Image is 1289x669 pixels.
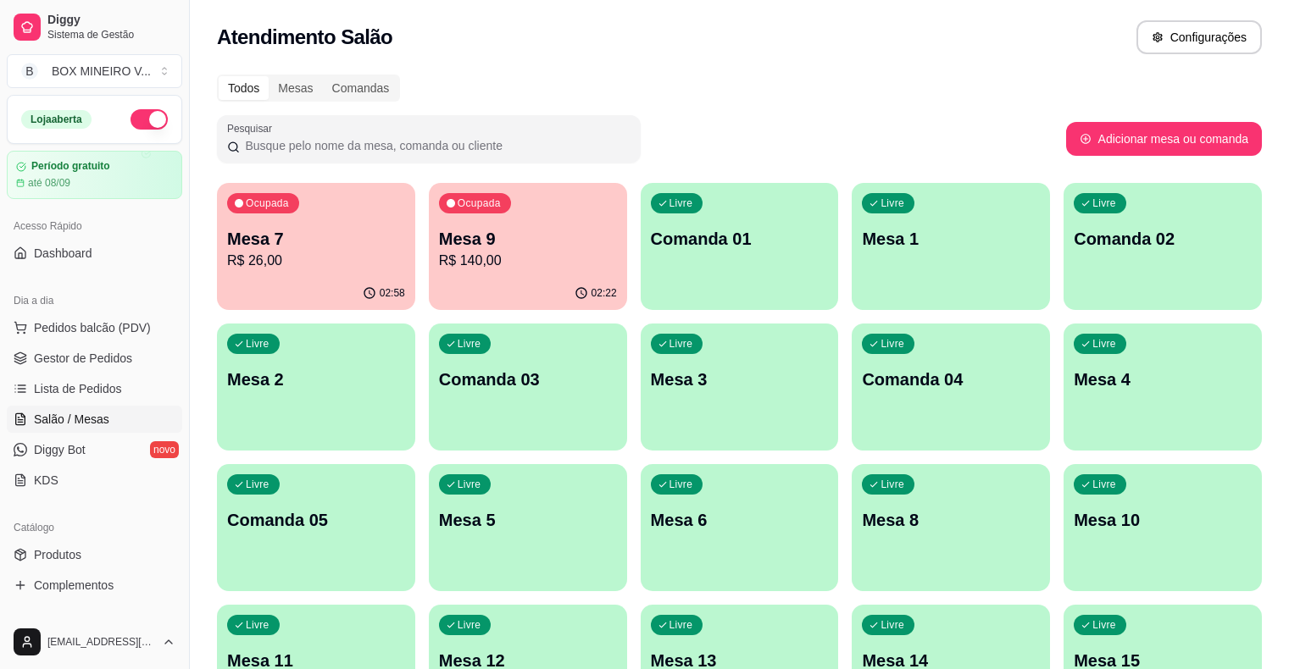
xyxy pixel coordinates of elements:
p: Comanda 05 [227,508,405,532]
span: Lista de Pedidos [34,380,122,397]
span: Diggy [47,13,175,28]
p: Livre [670,196,693,210]
p: Livre [1092,337,1116,351]
p: 02:22 [592,286,617,300]
p: Mesa 3 [651,368,829,391]
p: Mesa 4 [1074,368,1252,391]
p: Livre [881,337,904,351]
p: Livre [1092,196,1116,210]
div: Todos [219,76,269,100]
button: LivreComanda 05 [217,464,415,591]
button: Select a team [7,54,182,88]
button: OcupadaMesa 9R$ 140,0002:22 [429,183,627,310]
span: Sistema de Gestão [47,28,175,41]
p: Comanda 01 [651,227,829,251]
article: Período gratuito [31,160,110,173]
p: Livre [670,618,693,632]
p: Mesa 2 [227,368,405,391]
button: LivreMesa 8 [852,464,1050,591]
button: LivreMesa 10 [1064,464,1262,591]
p: Mesa 7 [227,227,405,251]
p: Comanda 03 [439,368,617,391]
p: Mesa 6 [651,508,829,532]
a: Salão / Mesas [7,406,182,433]
p: 02:58 [380,286,405,300]
p: Livre [458,478,481,491]
button: Adicionar mesa ou comanda [1066,122,1262,156]
a: DiggySistema de Gestão [7,7,182,47]
a: Complementos [7,572,182,599]
p: Livre [458,337,481,351]
p: Mesa 10 [1074,508,1252,532]
button: LivreMesa 6 [641,464,839,591]
a: Período gratuitoaté 08/09 [7,151,182,199]
a: Produtos [7,541,182,568]
div: BOX MINEIRO V ... [52,63,151,80]
div: Loja aberta [21,110,92,129]
p: Livre [1092,478,1116,491]
div: Comandas [323,76,399,100]
span: [EMAIL_ADDRESS][DOMAIN_NAME] [47,635,155,649]
article: até 08/09 [28,176,70,190]
div: Dia a dia [7,287,182,314]
label: Pesquisar [227,121,278,135]
span: KDS [34,472,58,489]
p: Livre [246,618,269,632]
button: LivreComanda 04 [852,323,1050,451]
span: B [21,63,38,80]
p: Comanda 02 [1074,227,1252,251]
p: Mesa 9 [439,227,617,251]
p: Livre [670,337,693,351]
span: Dashboard [34,245,92,262]
p: Mesa 8 [862,508,1040,532]
button: OcupadaMesa 7R$ 26,0002:58 [217,183,415,310]
button: LivreComanda 02 [1064,183,1262,310]
input: Pesquisar [240,137,631,154]
button: LivreMesa 2 [217,323,415,451]
p: Livre [881,196,904,210]
button: LivreMesa 4 [1064,323,1262,451]
p: Livre [881,618,904,632]
span: Complementos [34,577,114,594]
button: LivreMesa 5 [429,464,627,591]
button: [EMAIL_ADDRESS][DOMAIN_NAME] [7,622,182,662]
button: LivreComanda 03 [429,323,627,451]
div: Catálogo [7,514,182,541]
button: Configurações [1136,20,1262,54]
div: Mesas [269,76,322,100]
p: Mesa 1 [862,227,1040,251]
p: Ocupada [458,196,501,210]
button: Pedidos balcão (PDV) [7,314,182,341]
p: R$ 140,00 [439,251,617,271]
span: Pedidos balcão (PDV) [34,319,151,336]
h2: Atendimento Salão [217,24,392,51]
span: Diggy Bot [34,441,86,458]
p: R$ 26,00 [227,251,405,271]
span: Produtos [34,546,81,563]
p: Livre [246,478,269,491]
a: KDS [7,467,182,494]
p: Livre [458,618,481,632]
button: LivreMesa 3 [641,323,839,451]
button: LivreComanda 01 [641,183,839,310]
a: Gestor de Pedidos [7,345,182,372]
a: Diggy Botnovo [7,436,182,463]
a: Lista de Pedidos [7,375,182,402]
button: LivreMesa 1 [852,183,1050,310]
div: Acesso Rápido [7,213,182,240]
span: Salão / Mesas [34,411,109,428]
p: Comanda 04 [862,368,1040,391]
p: Livre [881,478,904,491]
p: Ocupada [246,196,289,210]
a: Dashboard [7,240,182,267]
p: Livre [670,478,693,491]
p: Livre [246,337,269,351]
p: Mesa 5 [439,508,617,532]
span: Gestor de Pedidos [34,350,132,367]
p: Livre [1092,618,1116,632]
button: Alterar Status [131,109,168,130]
